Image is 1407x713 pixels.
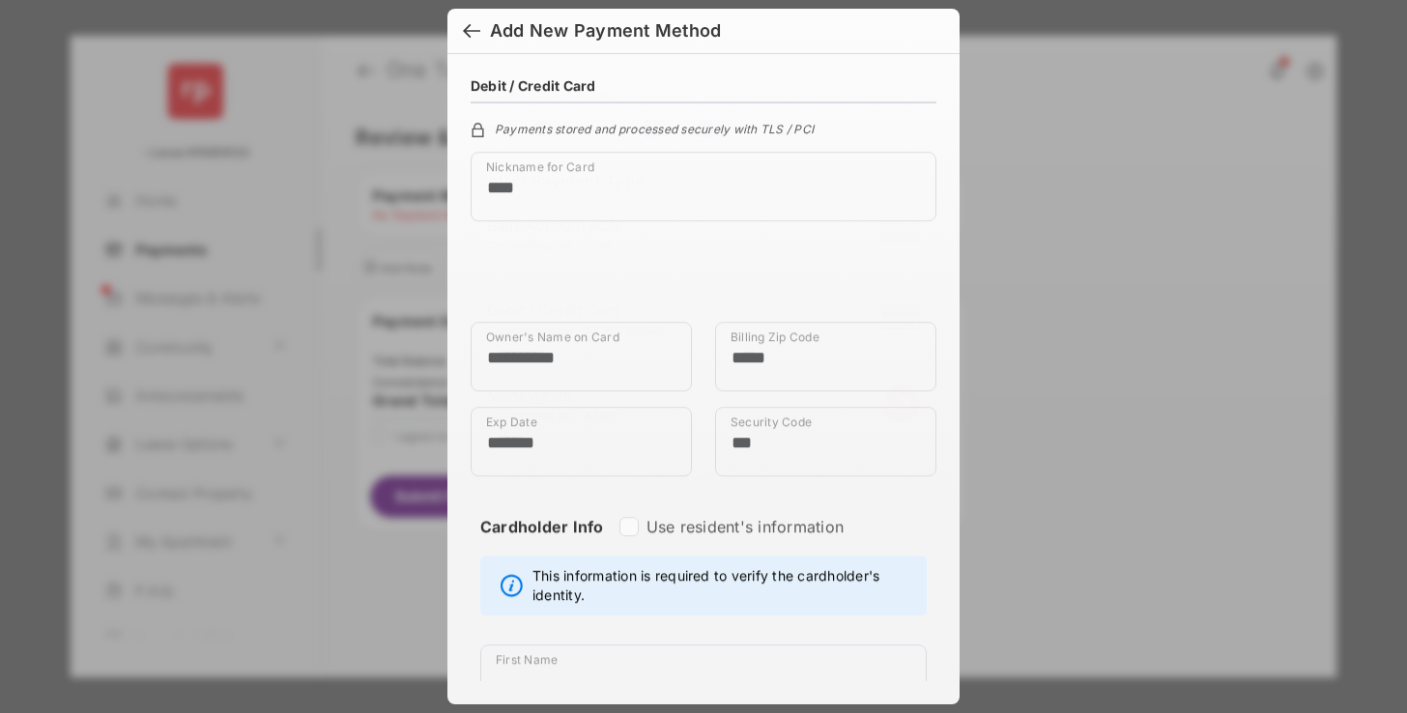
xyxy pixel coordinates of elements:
[471,237,936,322] iframe: Credit card field
[480,517,604,571] strong: Cardholder Info
[490,20,721,42] div: Add New Payment Method
[532,566,916,605] span: This information is required to verify the cardholder's identity.
[646,517,844,536] label: Use resident's information
[471,119,936,136] div: Payments stored and processed securely with TLS / PCI
[471,77,596,94] h4: Debit / Credit Card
